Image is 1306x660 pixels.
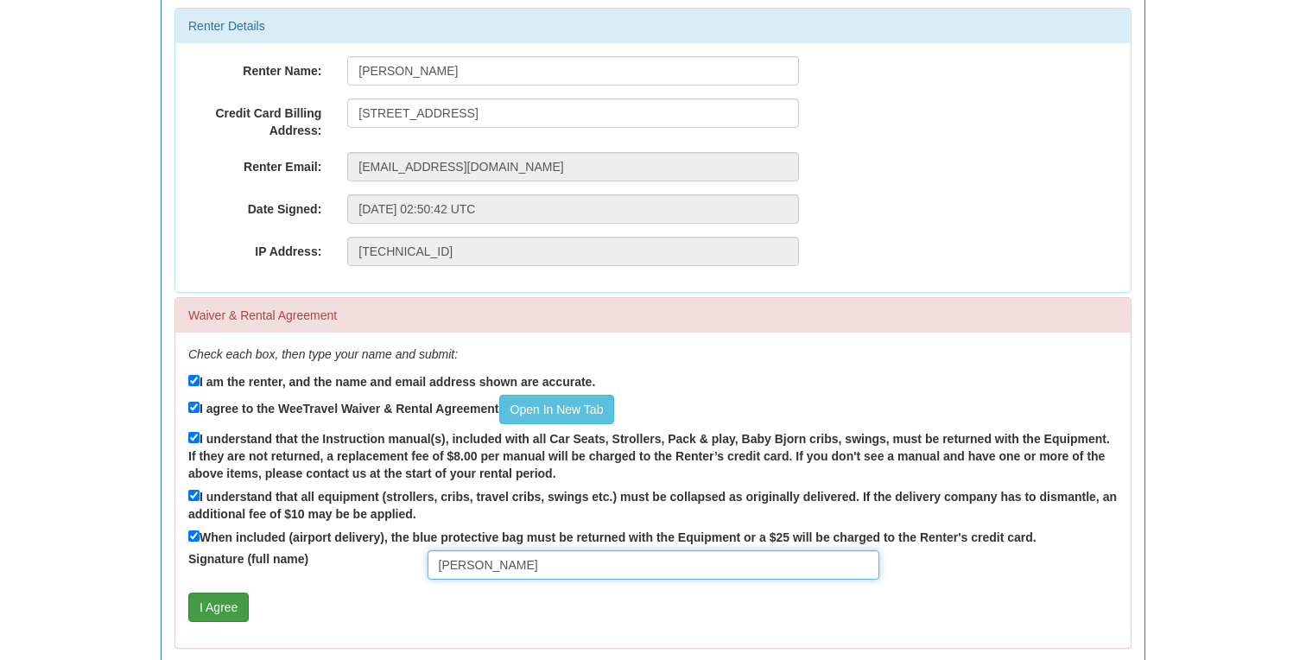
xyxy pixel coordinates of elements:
label: I understand that the Instruction manual(s), included with all Car Seats, Strollers, Pack & play,... [188,428,1118,482]
label: Signature (full name) [175,550,415,568]
input: I am the renter, and the name and email address shown are accurate. [188,375,200,386]
em: Check each box, then type your name and submit: [188,347,458,361]
input: I understand that all equipment (strollers, cribs, travel cribs, swings etc.) must be collapsed a... [188,490,200,501]
label: Renter Email: [175,152,334,175]
a: Open In New Tab [499,395,615,424]
button: I Agree [188,593,249,622]
label: I agree to the WeeTravel Waiver & Rental Agreement [188,395,614,424]
input: I understand that the Instruction manual(s), included with all Car Seats, Strollers, Pack & play,... [188,432,200,443]
label: I am the renter, and the name and email address shown are accurate. [188,371,595,390]
input: Full Name [428,550,879,580]
label: Date Signed: [175,194,334,218]
input: When included (airport delivery), the blue protective bag must be returned with the Equipment or ... [188,530,200,542]
label: When included (airport delivery), the blue protective bag must be returned with the Equipment or ... [188,527,1037,546]
label: Renter Name: [175,56,334,79]
div: Waiver & Rental Agreement [175,298,1131,333]
input: I agree to the WeeTravel Waiver & Rental AgreementOpen In New Tab [188,402,200,413]
div: Renter Details [175,9,1131,43]
label: I understand that all equipment (strollers, cribs, travel cribs, swings etc.) must be collapsed a... [188,486,1118,523]
label: IP Address: [175,237,334,260]
label: Credit Card Billing Address: [175,98,334,139]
